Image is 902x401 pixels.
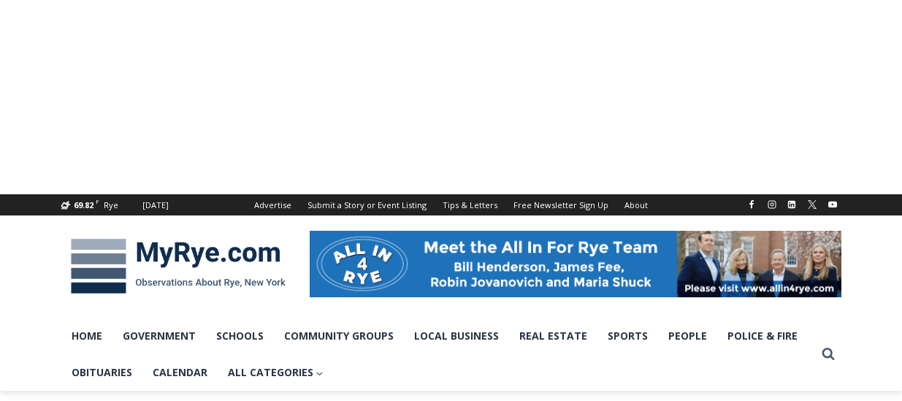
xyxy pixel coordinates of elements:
[509,318,597,354] a: Real Estate
[228,364,324,381] span: All Categories
[74,199,93,210] span: 69.82
[435,194,505,215] a: Tips & Letters
[142,354,218,391] a: Calendar
[206,318,274,354] a: Schools
[274,318,404,354] a: Community Groups
[404,318,509,354] a: Local Business
[763,196,781,213] a: Instagram
[218,354,334,391] a: All Categories
[61,318,815,392] nav: Primary Navigation
[112,318,206,354] a: Government
[246,194,656,215] nav: Secondary Navigation
[104,199,118,212] div: Rye
[616,194,656,215] a: About
[658,318,717,354] a: People
[783,196,800,213] a: Linkedin
[505,194,616,215] a: Free Newsletter Sign Up
[96,197,99,205] span: F
[246,194,299,215] a: Advertise
[310,231,841,297] img: All in for Rye
[717,318,808,354] a: Police & Fire
[299,194,435,215] a: Submit a Story or Event Listing
[803,196,821,213] a: X
[61,229,295,305] img: MyRye.com
[597,318,658,354] a: Sports
[815,341,841,367] button: View Search Form
[743,196,760,213] a: Facebook
[824,196,841,213] a: YouTube
[61,354,142,391] a: Obituaries
[61,318,112,354] a: Home
[142,199,169,212] div: [DATE]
